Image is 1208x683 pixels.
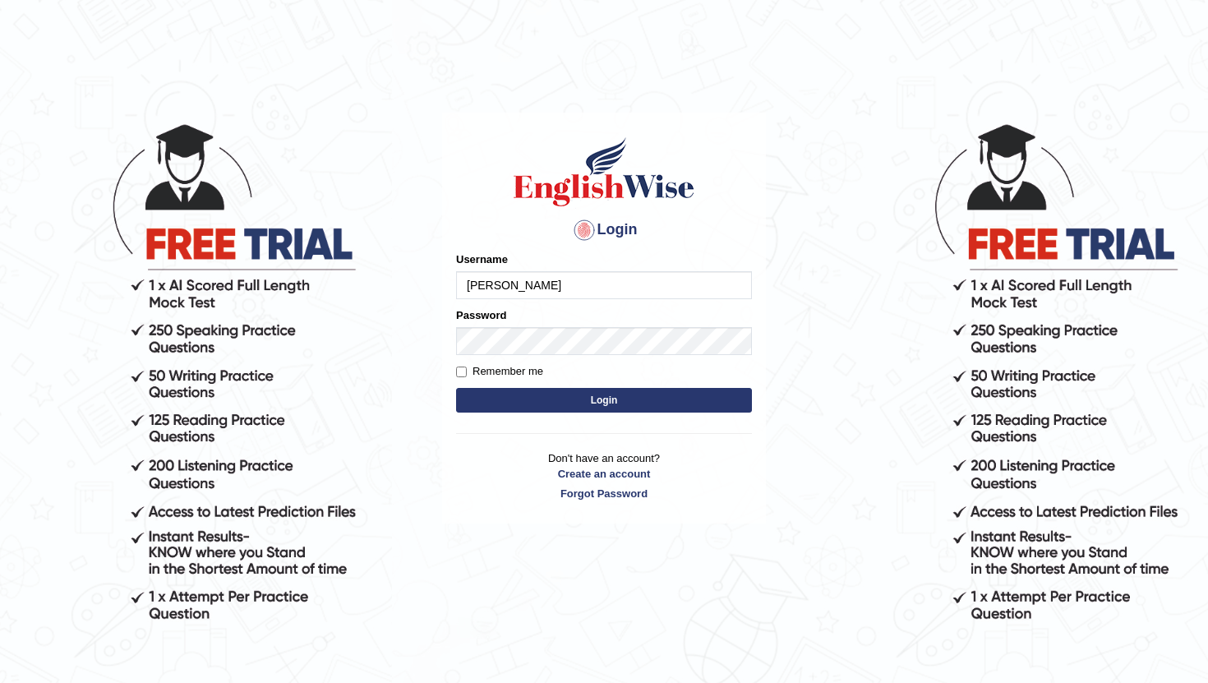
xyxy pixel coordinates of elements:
a: Forgot Password [456,486,752,501]
input: Remember me [456,367,467,377]
a: Create an account [456,466,752,482]
img: Logo of English Wise sign in for intelligent practice with AI [510,135,698,209]
label: Password [456,307,506,323]
label: Username [456,252,508,267]
h4: Login [456,217,752,243]
p: Don't have an account? [456,450,752,501]
button: Login [456,388,752,413]
label: Remember me [456,363,543,380]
